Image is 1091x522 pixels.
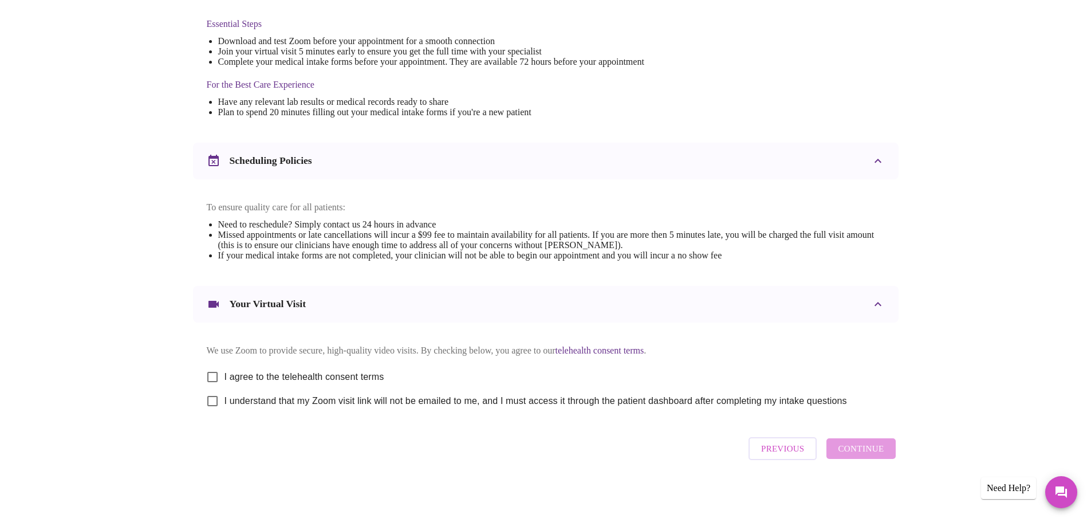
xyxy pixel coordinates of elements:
div: Need Help? [981,477,1036,499]
div: Your Virtual Visit [193,286,899,323]
li: If your medical intake forms are not completed, your clinician will not be able to begin our appo... [218,250,885,261]
h3: Your Virtual Visit [230,298,306,310]
div: Scheduling Policies [193,143,899,179]
p: We use Zoom to provide secure, high-quality video visits. By checking below, you agree to our . [207,346,885,356]
button: Messages [1045,476,1077,508]
h4: For the Best Care Experience [207,80,644,90]
li: Join your virtual visit 5 minutes early to ensure you get the full time with your specialist [218,46,644,57]
li: Complete your medical intake forms before your appointment. They are available 72 hours before yo... [218,57,644,67]
span: I agree to the telehealth consent terms [224,370,384,384]
button: Previous [749,437,817,460]
a: telehealth consent terms [556,346,644,355]
span: I understand that my Zoom visit link will not be emailed to me, and I must access it through the ... [224,394,847,408]
h4: Essential Steps [207,19,644,29]
li: Need to reschedule? Simply contact us 24 hours in advance [218,219,885,230]
li: Plan to spend 20 minutes filling out your medical intake forms if you're a new patient [218,107,644,117]
li: Download and test Zoom before your appointment for a smooth connection [218,36,644,46]
span: Previous [761,441,804,456]
li: Missed appointments or late cancellations will incur a $99 fee to maintain availability for all p... [218,230,885,250]
li: Have any relevant lab results or medical records ready to share [218,97,644,107]
p: To ensure quality care for all patients: [207,202,885,213]
h3: Scheduling Policies [230,155,312,167]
